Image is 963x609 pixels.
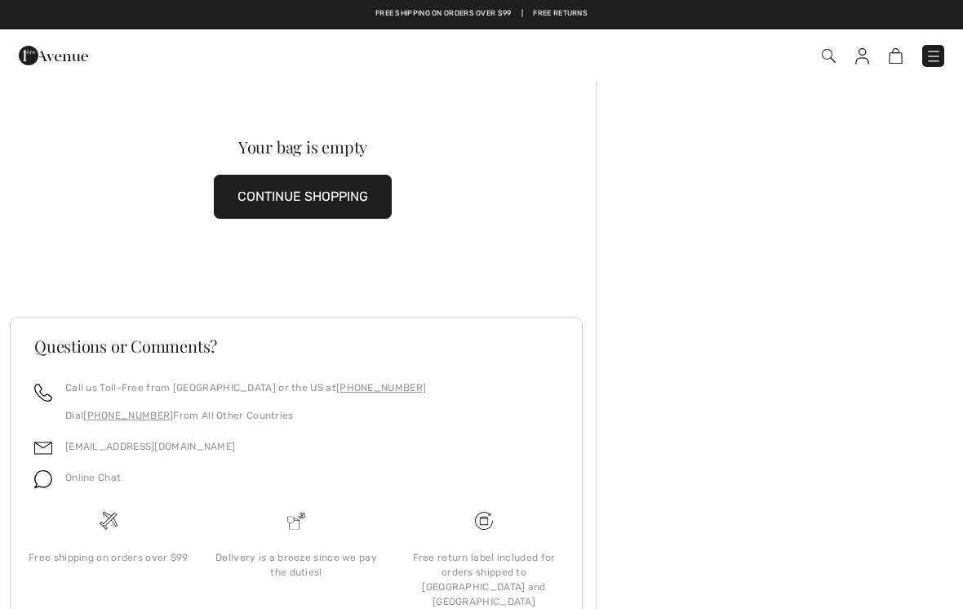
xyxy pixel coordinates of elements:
img: call [34,384,52,402]
img: Menu [925,48,942,64]
img: Free shipping on orders over $99 [475,512,493,530]
span: | [521,8,523,20]
a: 1ère Avenue [19,47,88,62]
img: Free shipping on orders over $99 [100,512,118,530]
img: My Info [855,48,869,64]
img: Delivery is a breeze since we pay the duties! [287,512,305,530]
img: email [34,439,52,457]
div: Free shipping on orders over $99 [28,550,189,565]
p: Dial From All Other Countries [65,408,426,423]
img: Shopping Bag [889,48,903,64]
h3: Questions or Comments? [34,338,558,354]
a: [PHONE_NUMBER] [336,382,426,393]
a: [EMAIL_ADDRESS][DOMAIN_NAME] [65,441,235,452]
a: Free Returns [533,8,588,20]
img: Search [822,49,836,63]
span: Online Chat [65,472,121,483]
div: Free return label included for orders shipped to [GEOGRAPHIC_DATA] and [GEOGRAPHIC_DATA] [403,550,565,609]
a: Free shipping on orders over $99 [375,8,512,20]
img: 1ère Avenue [19,39,88,72]
div: Delivery is a breeze since we pay the duties! [215,550,377,580]
div: Your bag is empty [39,139,566,155]
a: [PHONE_NUMBER] [83,410,173,421]
p: Call us Toll-Free from [GEOGRAPHIC_DATA] or the US at [65,380,426,395]
button: CONTINUE SHOPPING [214,175,392,219]
img: chat [34,470,52,488]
